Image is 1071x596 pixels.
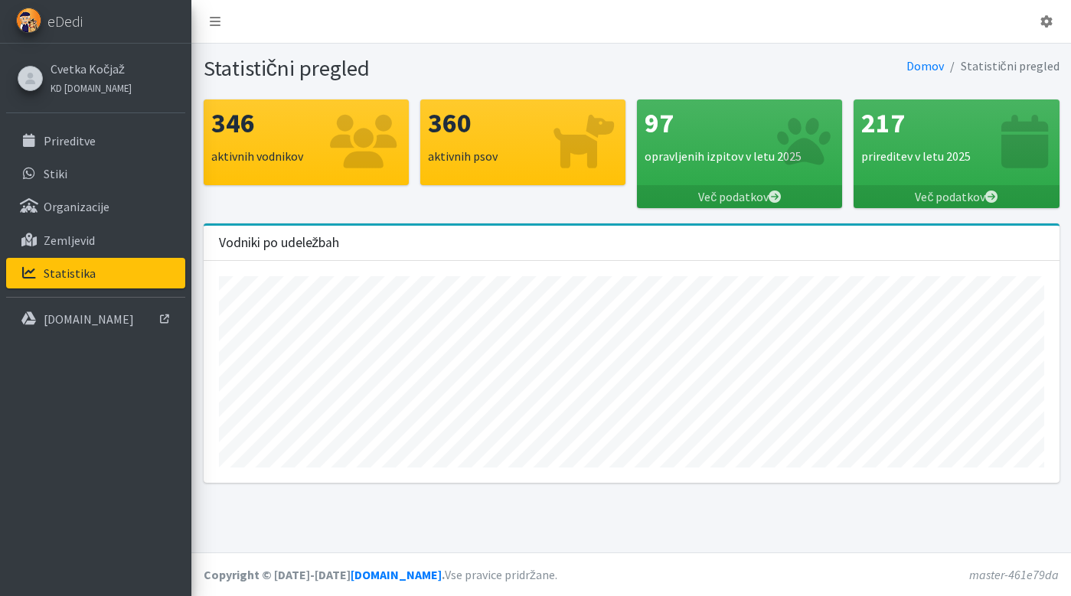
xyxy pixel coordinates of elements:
a: Prireditve [6,125,185,156]
small: KD [DOMAIN_NAME] [51,82,132,94]
a: Več podatkov [854,185,1059,208]
p: Organizacije [44,199,109,214]
a: Cvetka Kočjaž [51,60,132,78]
a: KD [DOMAIN_NAME] [51,78,132,96]
span: eDedi [47,10,83,33]
em: master-461e79da [969,567,1059,582]
footer: Vse pravice pridržane. [191,552,1071,596]
li: Statistični pregled [944,55,1060,77]
p: Zemljevid [44,233,95,248]
h3: 217 [861,107,1051,139]
p: Prireditve [44,133,96,148]
p: Statistika [44,265,96,281]
a: Več podatkov [637,185,842,208]
h3: 97 [645,107,834,139]
p: aktivnih psov [428,147,618,165]
a: Zemljevid [6,225,185,256]
a: Organizacije [6,191,185,222]
h3: Vodniki po udeležbah [219,235,340,251]
p: [DOMAIN_NAME] [44,311,134,327]
a: [DOMAIN_NAME] [351,567,442,582]
p: opravljenih izpitov v letu 2025 [645,147,834,165]
a: [DOMAIN_NAME] [6,304,185,334]
p: Stiki [44,166,67,181]
a: Domov [906,58,944,73]
strong: Copyright © [DATE]-[DATE] . [204,567,445,582]
a: Stiki [6,158,185,189]
h1: Statistični pregled [204,55,626,82]
h3: 360 [428,107,618,139]
img: eDedi [16,8,41,33]
a: Statistika [6,258,185,288]
p: prireditev v letu 2025 [861,147,1051,165]
h3: 346 [211,107,401,139]
p: aktivnih vodnikov [211,147,401,165]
